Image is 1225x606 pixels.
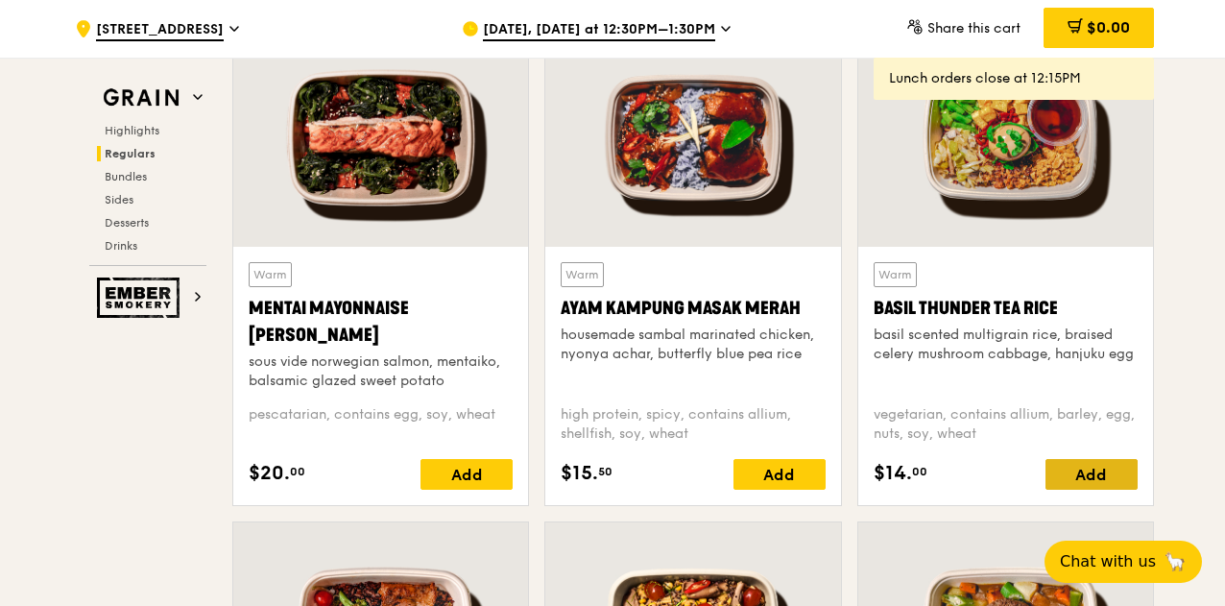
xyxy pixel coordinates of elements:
[105,216,149,230] span: Desserts
[874,295,1138,322] div: Basil Thunder Tea Rice
[249,405,513,444] div: pescatarian, contains egg, soy, wheat
[249,295,513,349] div: Mentai Mayonnaise [PERSON_NAME]
[1060,550,1156,573] span: Chat with us
[874,405,1138,444] div: vegetarian, contains allium, barley, egg, nuts, soy, wheat
[598,464,612,479] span: 50
[1045,459,1138,490] div: Add
[97,278,185,318] img: Ember Smokery web logo
[105,239,137,253] span: Drinks
[249,459,290,488] span: $20.
[97,81,185,115] img: Grain web logo
[105,124,159,137] span: Highlights
[561,326,825,364] div: housemade sambal marinated chicken, nyonya achar, butterfly blue pea rice
[1087,18,1130,36] span: $0.00
[1045,541,1202,583] button: Chat with us🦙
[420,459,513,490] div: Add
[1164,550,1187,573] span: 🦙
[105,193,133,206] span: Sides
[483,20,715,41] span: [DATE], [DATE] at 12:30PM–1:30PM
[889,69,1139,88] div: Lunch orders close at 12:15PM
[874,459,912,488] span: $14.
[912,464,927,479] span: 00
[561,295,825,322] div: Ayam Kampung Masak Merah
[249,352,513,391] div: sous vide norwegian salmon, mentaiko, balsamic glazed sweet potato
[249,262,292,287] div: Warm
[290,464,305,479] span: 00
[561,262,604,287] div: Warm
[874,262,917,287] div: Warm
[561,405,825,444] div: high protein, spicy, contains allium, shellfish, soy, wheat
[96,20,224,41] span: [STREET_ADDRESS]
[561,459,598,488] span: $15.
[927,20,1021,36] span: Share this cart
[105,147,156,160] span: Regulars
[874,326,1138,364] div: basil scented multigrain rice, braised celery mushroom cabbage, hanjuku egg
[105,170,147,183] span: Bundles
[733,459,826,490] div: Add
